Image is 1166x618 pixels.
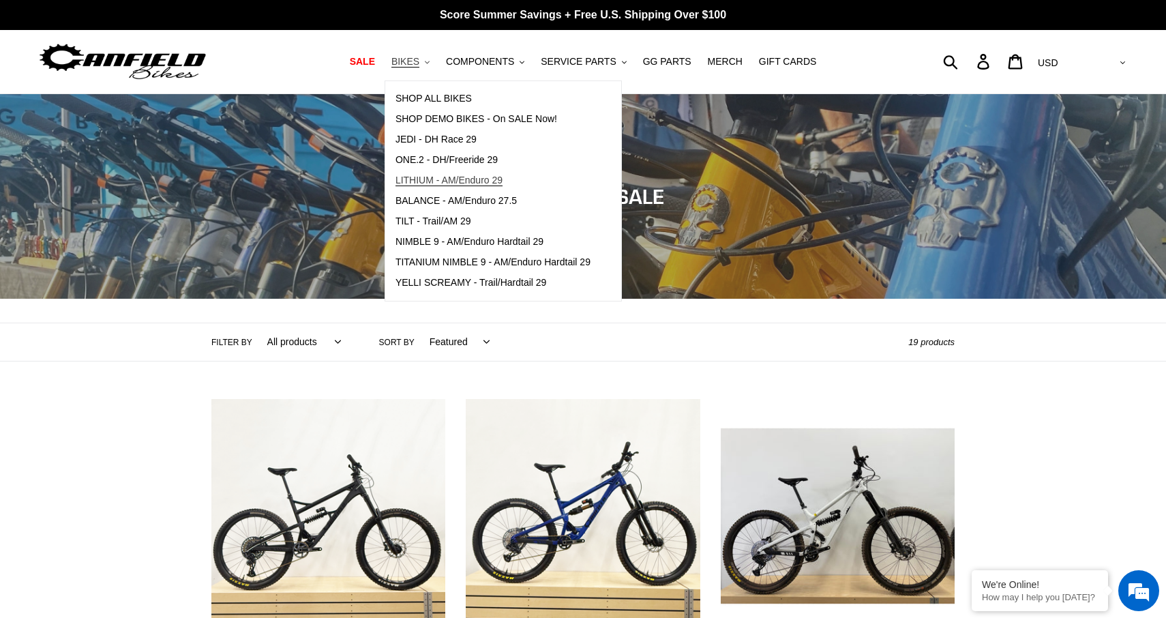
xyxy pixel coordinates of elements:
[395,93,472,104] span: SHOP ALL BIKES
[752,53,824,71] a: GIFT CARDS
[908,337,955,347] span: 19 products
[385,191,601,211] a: BALANCE - AM/Enduro 27.5
[982,579,1098,590] div: We're Online!
[982,592,1098,602] p: How may I help you today?
[395,256,591,268] span: TITANIUM NIMBLE 9 - AM/Enduro Hardtail 29
[643,56,691,68] span: GG PARTS
[385,130,601,150] a: JEDI - DH Race 29
[701,53,749,71] a: MERCH
[439,53,531,71] button: COMPONENTS
[395,195,517,207] span: BALANCE - AM/Enduro 27.5
[395,277,547,289] span: YELLI SCREAMY - Trail/Hardtail 29
[446,56,514,68] span: COMPONENTS
[385,171,601,191] a: LITHIUM - AM/Enduro 29
[343,53,382,71] a: SALE
[395,134,477,145] span: JEDI - DH Race 29
[951,46,985,76] input: Search
[636,53,698,71] a: GG PARTS
[38,40,208,83] img: Canfield Bikes
[385,211,601,232] a: TILT - Trail/AM 29
[759,56,817,68] span: GIFT CARDS
[385,273,601,293] a: YELLI SCREAMY - Trail/Hardtail 29
[395,175,503,186] span: LITHIUM - AM/Enduro 29
[379,336,415,349] label: Sort by
[385,150,601,171] a: ONE.2 - DH/Freeride 29
[391,56,419,68] span: BIKES
[395,216,471,227] span: TILT - Trail/AM 29
[395,236,543,248] span: NIMBLE 9 - AM/Enduro Hardtail 29
[395,113,557,125] span: SHOP DEMO BIKES - On SALE Now!
[541,56,616,68] span: SERVICE PARTS
[350,56,375,68] span: SALE
[385,89,601,109] a: SHOP ALL BIKES
[708,56,743,68] span: MERCH
[534,53,633,71] button: SERVICE PARTS
[385,109,601,130] a: SHOP DEMO BIKES - On SALE Now!
[385,53,436,71] button: BIKES
[385,232,601,252] a: NIMBLE 9 - AM/Enduro Hardtail 29
[211,336,252,349] label: Filter by
[385,252,601,273] a: TITANIUM NIMBLE 9 - AM/Enduro Hardtail 29
[395,154,498,166] span: ONE.2 - DH/Freeride 29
